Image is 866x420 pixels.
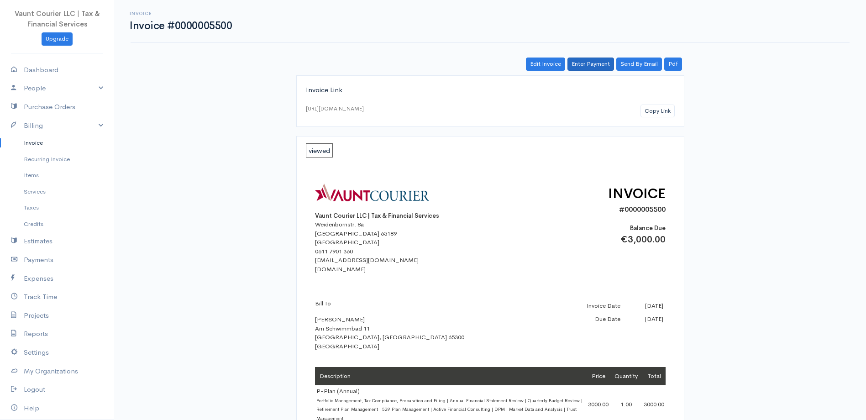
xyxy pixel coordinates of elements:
span: #0000005500 [619,205,666,214]
div: [PERSON_NAME] Am Schwimmbad 11 [GEOGRAPHIC_DATA], [GEOGRAPHIC_DATA] 65300 [GEOGRAPHIC_DATA] [315,299,475,351]
td: [DATE] [623,299,665,313]
h1: Invoice #0000005500 [130,20,232,31]
a: Enter Payment [567,58,614,71]
a: Edit Invoice [526,58,565,71]
p: Bill To [315,299,475,308]
td: [DATE] [623,312,665,326]
span: INVOICE [608,185,666,202]
a: Pdf [664,58,682,71]
a: Send By Email [616,58,662,71]
td: Quantity [610,367,642,385]
div: [URL][DOMAIN_NAME] [306,105,364,113]
td: Invoice Date [551,299,623,313]
span: Vaunt Courier LLC | Tax & Financial Services [15,9,100,28]
a: Upgrade [42,32,73,46]
div: Weidenbornstr. 8a [GEOGRAPHIC_DATA] 65189 [GEOGRAPHIC_DATA] 0611 7901 360 [EMAIL_ADDRESS][DOMAIN_... [315,220,475,273]
b: Vaunt Courier LLC | Tax & Financial Services [315,212,439,220]
td: Price [587,367,610,385]
span: viewed [306,143,333,157]
img: logo-33600.png [315,184,429,211]
div: Invoice Link [306,85,675,95]
span: €3,000.00 [621,234,666,245]
h6: Invoice [130,11,232,16]
td: Description [315,367,587,385]
td: Due Date [551,312,623,326]
button: Copy Link [640,105,675,118]
td: Total [642,367,666,385]
span: Balance Due [630,224,666,232]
